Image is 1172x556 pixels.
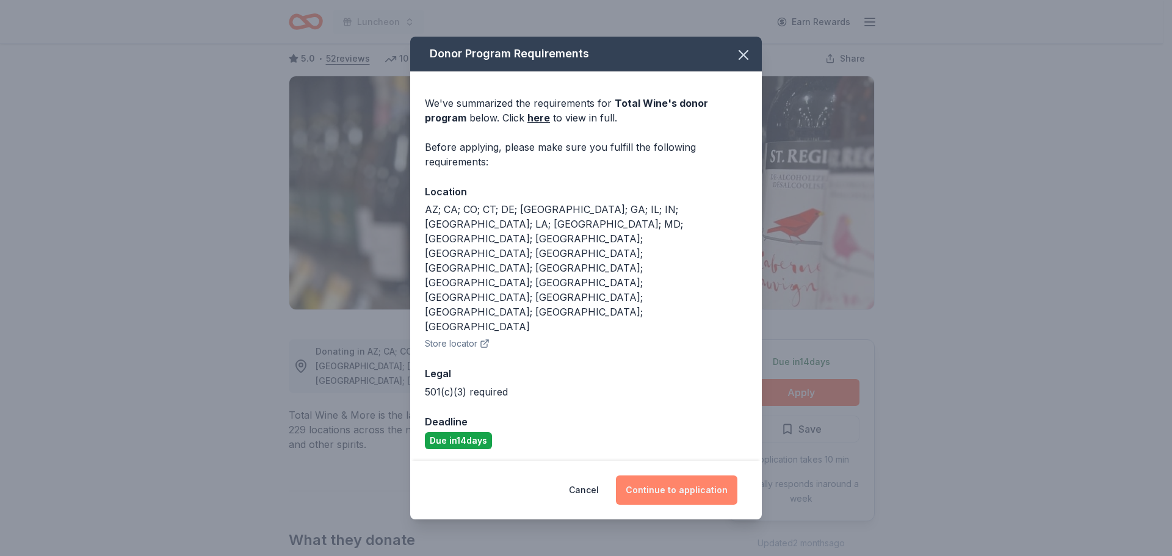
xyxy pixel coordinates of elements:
[425,202,747,334] div: AZ; CA; CO; CT; DE; [GEOGRAPHIC_DATA]; GA; IL; IN; [GEOGRAPHIC_DATA]; LA; [GEOGRAPHIC_DATA]; MD; ...
[425,432,492,449] div: Due in 14 days
[425,184,747,200] div: Location
[569,475,599,505] button: Cancel
[616,475,737,505] button: Continue to application
[425,96,747,125] div: We've summarized the requirements for below. Click to view in full.
[425,336,490,351] button: Store locator
[425,140,747,169] div: Before applying, please make sure you fulfill the following requirements:
[410,37,762,71] div: Donor Program Requirements
[425,414,747,430] div: Deadline
[425,366,747,381] div: Legal
[425,385,747,399] div: 501(c)(3) required
[527,110,550,125] a: here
